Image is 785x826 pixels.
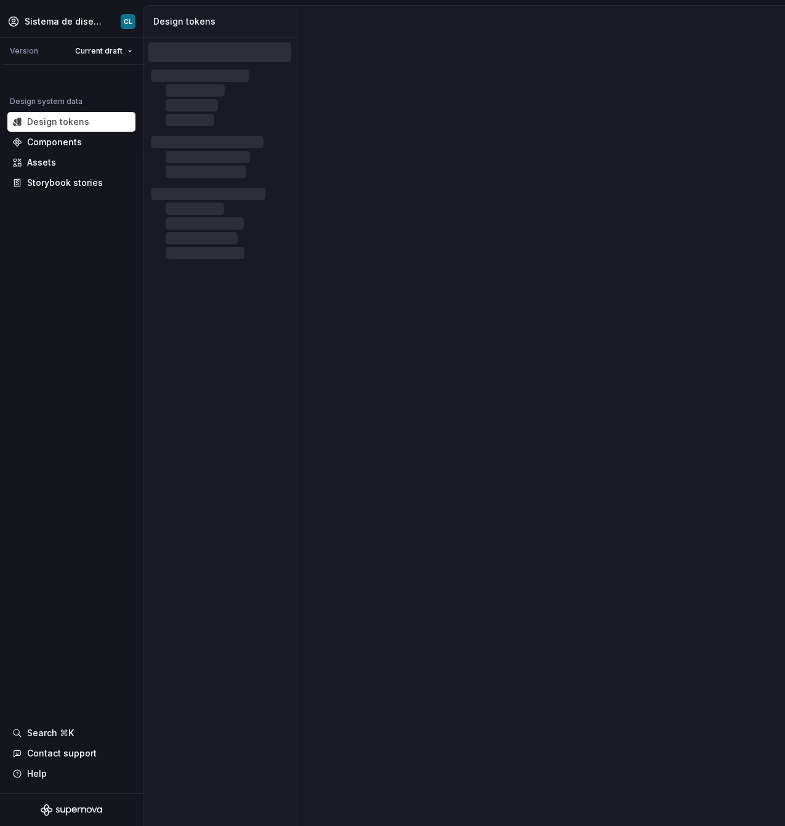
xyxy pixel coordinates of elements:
[124,17,132,26] div: CL
[41,804,102,816] svg: Supernova Logo
[27,156,56,169] div: Assets
[70,42,138,60] button: Current draft
[27,136,82,148] div: Components
[25,15,103,28] div: Sistema de diseño Iberia
[27,768,47,780] div: Help
[7,173,135,193] a: Storybook stories
[27,747,97,760] div: Contact support
[27,116,89,128] div: Design tokens
[75,46,123,56] span: Current draft
[27,727,74,739] div: Search ⌘K
[10,97,83,106] div: Design system data
[10,46,38,56] div: Version
[7,112,135,132] a: Design tokens
[2,8,140,34] button: Sistema de diseño IberiaCL
[153,15,292,28] div: Design tokens
[7,764,135,784] button: Help
[7,744,135,763] button: Contact support
[7,723,135,743] button: Search ⌘K
[27,177,103,189] div: Storybook stories
[7,132,135,152] a: Components
[7,153,135,172] a: Assets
